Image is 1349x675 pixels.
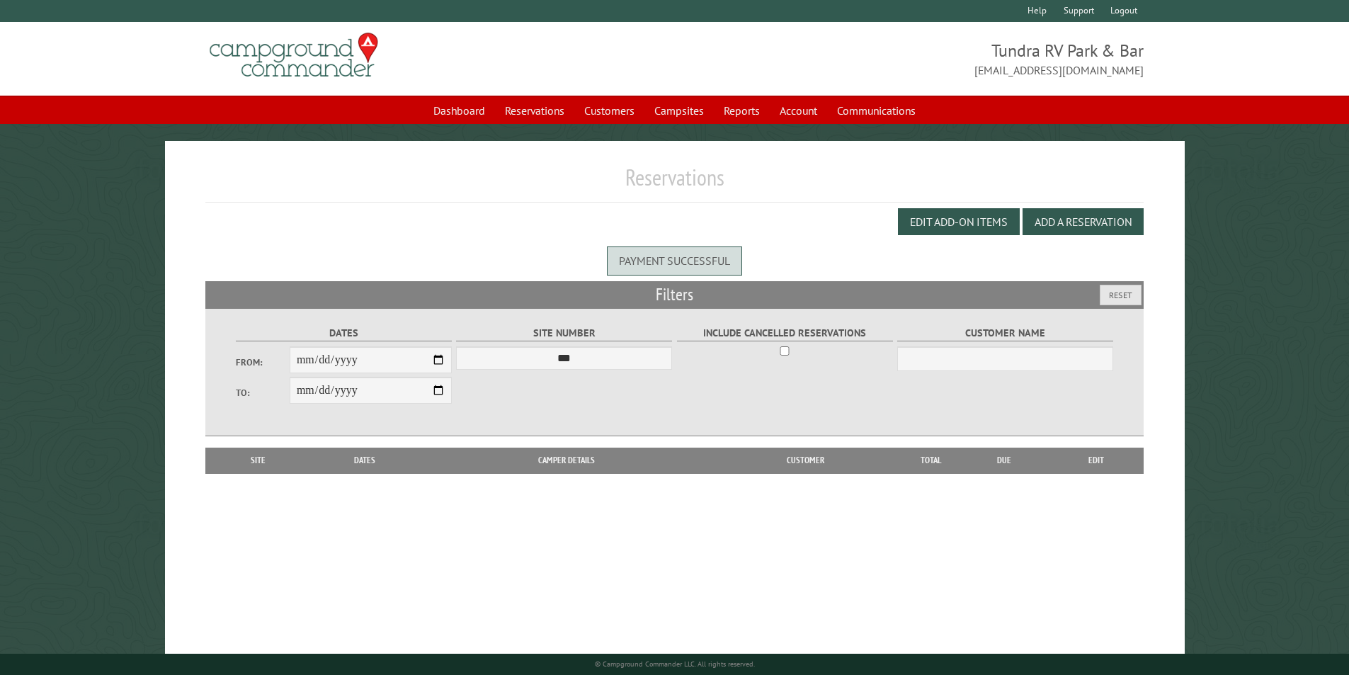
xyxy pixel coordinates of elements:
th: Dates [304,448,426,473]
button: Reset [1100,285,1142,305]
button: Edit Add-on Items [898,208,1020,235]
a: Campsites [646,97,712,124]
label: Site Number [456,325,672,341]
th: Due [960,448,1049,473]
th: Total [903,448,960,473]
label: Dates [236,325,452,341]
label: Customer Name [897,325,1113,341]
a: Account [771,97,826,124]
a: Reservations [496,97,573,124]
th: Edit [1049,448,1144,473]
a: Dashboard [425,97,494,124]
h1: Reservations [205,164,1144,203]
div: Payment successful [607,246,742,275]
small: © Campground Commander LLC. All rights reserved. [595,659,755,669]
h2: Filters [205,281,1144,308]
label: From: [236,356,290,369]
label: To: [236,386,290,399]
a: Reports [715,97,768,124]
a: Communications [829,97,924,124]
button: Add a Reservation [1023,208,1144,235]
span: Tundra RV Park & Bar [EMAIL_ADDRESS][DOMAIN_NAME] [675,39,1144,79]
label: Include Cancelled Reservations [677,325,893,341]
th: Camper Details [426,448,707,473]
th: Customer [707,448,903,473]
a: Customers [576,97,643,124]
img: Campground Commander [205,28,382,83]
th: Site [212,448,304,473]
